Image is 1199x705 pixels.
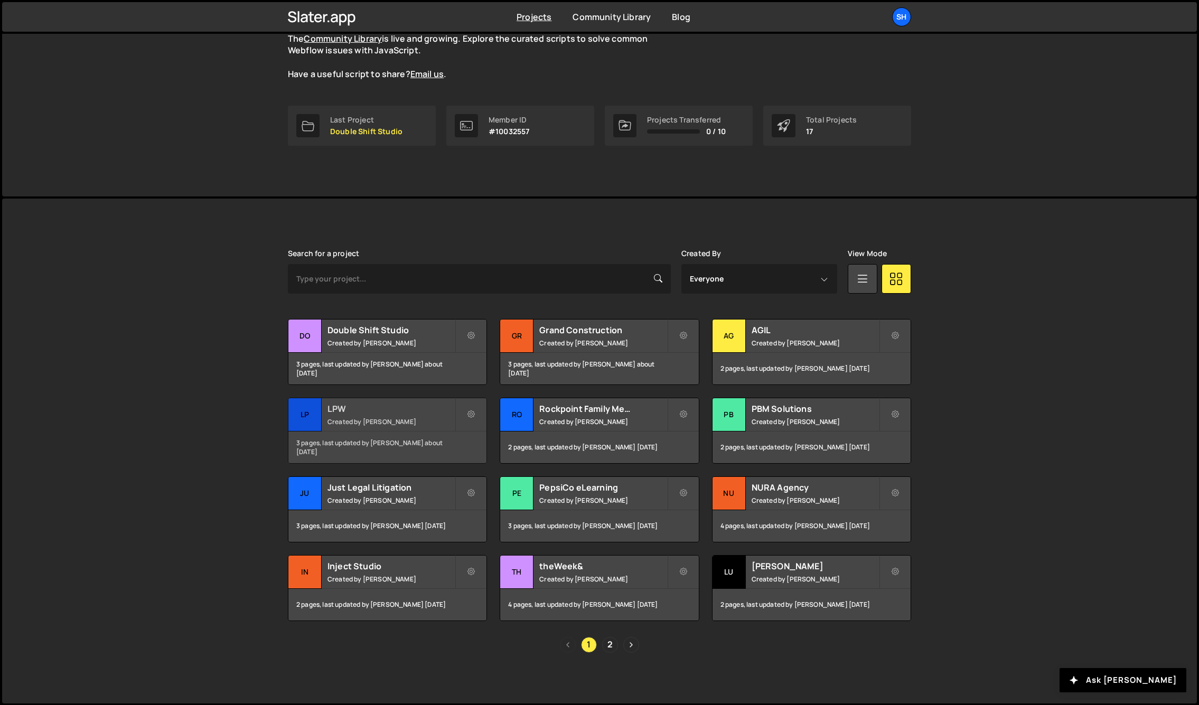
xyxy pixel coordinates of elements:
[672,11,690,23] a: Blog
[713,510,911,542] div: 4 pages, last updated by [PERSON_NAME] [DATE]
[713,353,911,384] div: 2 pages, last updated by [PERSON_NAME] [DATE]
[327,339,455,347] small: Created by [PERSON_NAME]
[304,33,382,44] a: Community Library
[410,68,444,80] a: Email us
[706,127,726,136] span: 0 / 10
[500,431,698,463] div: 2 pages, last updated by [PERSON_NAME] [DATE]
[288,556,322,589] div: In
[327,560,455,572] h2: Inject Studio
[713,556,746,589] div: Lu
[500,319,699,385] a: Gr Grand Construction Created by [PERSON_NAME] 3 pages, last updated by [PERSON_NAME] about [DATE]
[713,398,746,431] div: PB
[327,417,455,426] small: Created by [PERSON_NAME]
[288,353,486,384] div: 3 pages, last updated by [PERSON_NAME] about [DATE]
[517,11,551,23] a: Projects
[288,106,436,146] a: Last Project Double Shift Studio
[712,555,911,621] a: Lu [PERSON_NAME] Created by [PERSON_NAME] 2 pages, last updated by [PERSON_NAME] [DATE]
[539,403,667,415] h2: Rockpoint Family Medicine
[712,319,911,385] a: AG AGIL Created by [PERSON_NAME] 2 pages, last updated by [PERSON_NAME] [DATE]
[327,324,455,336] h2: Double Shift Studio
[288,33,668,80] p: The is live and growing. Explore the curated scripts to solve common Webflow issues with JavaScri...
[500,476,699,542] a: Pe PepsiCo eLearning Created by [PERSON_NAME] 3 pages, last updated by [PERSON_NAME] [DATE]
[806,116,857,124] div: Total Projects
[713,477,746,510] div: NU
[489,116,529,124] div: Member ID
[330,116,402,124] div: Last Project
[327,496,455,505] small: Created by [PERSON_NAME]
[288,637,911,653] div: Pagination
[1060,668,1186,692] button: Ask [PERSON_NAME]
[681,249,722,258] label: Created By
[288,319,487,385] a: Do Double Shift Studio Created by [PERSON_NAME] 3 pages, last updated by [PERSON_NAME] about [DATE]
[327,575,455,584] small: Created by [PERSON_NAME]
[288,249,359,258] label: Search for a project
[500,477,533,510] div: Pe
[848,249,887,258] label: View Mode
[500,398,533,431] div: Ro
[713,589,911,621] div: 2 pages, last updated by [PERSON_NAME] [DATE]
[623,637,639,653] a: Next page
[752,403,879,415] h2: PBM Solutions
[288,264,671,294] input: Type your project...
[539,575,667,584] small: Created by [PERSON_NAME]
[500,510,698,542] div: 3 pages, last updated by [PERSON_NAME] [DATE]
[752,339,879,347] small: Created by [PERSON_NAME]
[288,431,486,463] div: 3 pages, last updated by [PERSON_NAME] about [DATE]
[539,496,667,505] small: Created by [PERSON_NAME]
[752,575,879,584] small: Created by [PERSON_NAME]
[892,7,911,26] a: Sh
[752,496,879,505] small: Created by [PERSON_NAME]
[500,555,699,621] a: th theWeek& Created by [PERSON_NAME] 4 pages, last updated by [PERSON_NAME] [DATE]
[288,555,487,621] a: In Inject Studio Created by [PERSON_NAME] 2 pages, last updated by [PERSON_NAME] [DATE]
[327,403,455,415] h2: LPW
[500,353,698,384] div: 3 pages, last updated by [PERSON_NAME] about [DATE]
[500,556,533,589] div: th
[288,589,486,621] div: 2 pages, last updated by [PERSON_NAME] [DATE]
[602,637,618,653] a: Page 2
[752,324,879,336] h2: AGIL
[539,417,667,426] small: Created by [PERSON_NAME]
[288,398,322,431] div: LP
[330,127,402,136] p: Double Shift Studio
[713,319,746,353] div: AG
[539,324,667,336] h2: Grand Construction
[712,476,911,542] a: NU NURA Agency Created by [PERSON_NAME] 4 pages, last updated by [PERSON_NAME] [DATE]
[288,319,322,353] div: Do
[573,11,651,23] a: Community Library
[806,127,857,136] p: 17
[489,127,529,136] p: #10032557
[713,431,911,463] div: 2 pages, last updated by [PERSON_NAME] [DATE]
[539,482,667,493] h2: PepsiCo eLearning
[500,398,699,464] a: Ro Rockpoint Family Medicine Created by [PERSON_NAME] 2 pages, last updated by [PERSON_NAME] [DATE]
[712,398,911,464] a: PB PBM Solutions Created by [PERSON_NAME] 2 pages, last updated by [PERSON_NAME] [DATE]
[288,476,487,542] a: Ju Just Legal Litigation Created by [PERSON_NAME] 3 pages, last updated by [PERSON_NAME] [DATE]
[288,398,487,464] a: LP LPW Created by [PERSON_NAME] 3 pages, last updated by [PERSON_NAME] about [DATE]
[327,482,455,493] h2: Just Legal Litigation
[500,589,698,621] div: 4 pages, last updated by [PERSON_NAME] [DATE]
[752,417,879,426] small: Created by [PERSON_NAME]
[647,116,726,124] div: Projects Transferred
[752,560,879,572] h2: [PERSON_NAME]
[288,477,322,510] div: Ju
[752,482,879,493] h2: NURA Agency
[539,339,667,347] small: Created by [PERSON_NAME]
[500,319,533,353] div: Gr
[288,510,486,542] div: 3 pages, last updated by [PERSON_NAME] [DATE]
[539,560,667,572] h2: theWeek&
